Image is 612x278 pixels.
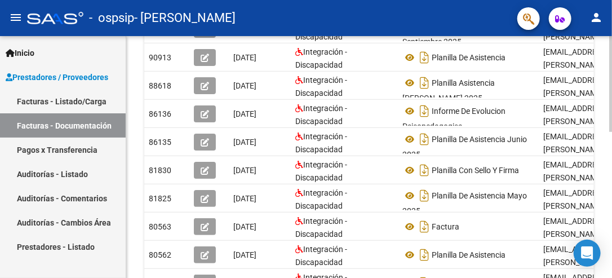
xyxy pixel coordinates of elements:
[432,222,459,231] span: Factura
[149,222,171,231] span: 80563
[574,240,601,267] div: Open Intercom Messenger
[432,166,519,175] span: Planilla Con Sello Y Firma
[417,218,432,236] i: Descargar documento
[417,48,432,67] i: Descargar documento
[417,74,432,92] i: Descargar documento
[295,217,347,239] span: Integración - Discapacidad
[6,71,108,83] span: Prestadores / Proveedores
[295,132,347,154] span: Integración - Discapacidad
[589,11,603,24] mat-icon: person
[149,166,171,175] span: 81830
[134,6,236,30] span: - [PERSON_NAME]
[417,161,432,179] i: Descargar documento
[233,81,256,90] span: [DATE]
[233,109,256,118] span: [DATE]
[149,53,171,62] span: 90913
[432,53,505,62] span: Planilla De Asistencia
[233,166,256,175] span: [DATE]
[149,194,171,203] span: 81825
[295,76,347,98] span: Integración - Discapacidad
[295,160,347,182] span: Integración - Discapacidad
[6,47,34,59] span: Inicio
[295,47,347,69] span: Integración - Discapacidad
[295,188,347,210] span: Integración - Discapacidad
[295,245,347,267] span: Integración - Discapacidad
[149,138,171,147] span: 86135
[233,250,256,259] span: [DATE]
[402,107,505,131] span: Informe De Evolucion Psicopedagogica
[149,81,171,90] span: 88618
[417,102,432,120] i: Descargar documento
[233,194,256,203] span: [DATE]
[295,104,347,126] span: Integración - Discapacidad
[9,11,23,24] mat-icon: menu
[149,250,171,259] span: 80562
[233,53,256,62] span: [DATE]
[233,222,256,231] span: [DATE]
[149,109,171,118] span: 86136
[402,191,527,215] span: Planilla De Asistencia Mayo 2025
[402,78,495,103] span: Planilla Asistencia [PERSON_NAME] 2025
[402,135,527,159] span: Planilla De Asistencia Junio 2025
[417,246,432,264] i: Descargar documento
[417,187,432,205] i: Descargar documento
[89,6,134,30] span: - ospsip
[432,250,505,259] span: Planilla De Asistencia
[233,138,256,147] span: [DATE]
[417,130,432,148] i: Descargar documento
